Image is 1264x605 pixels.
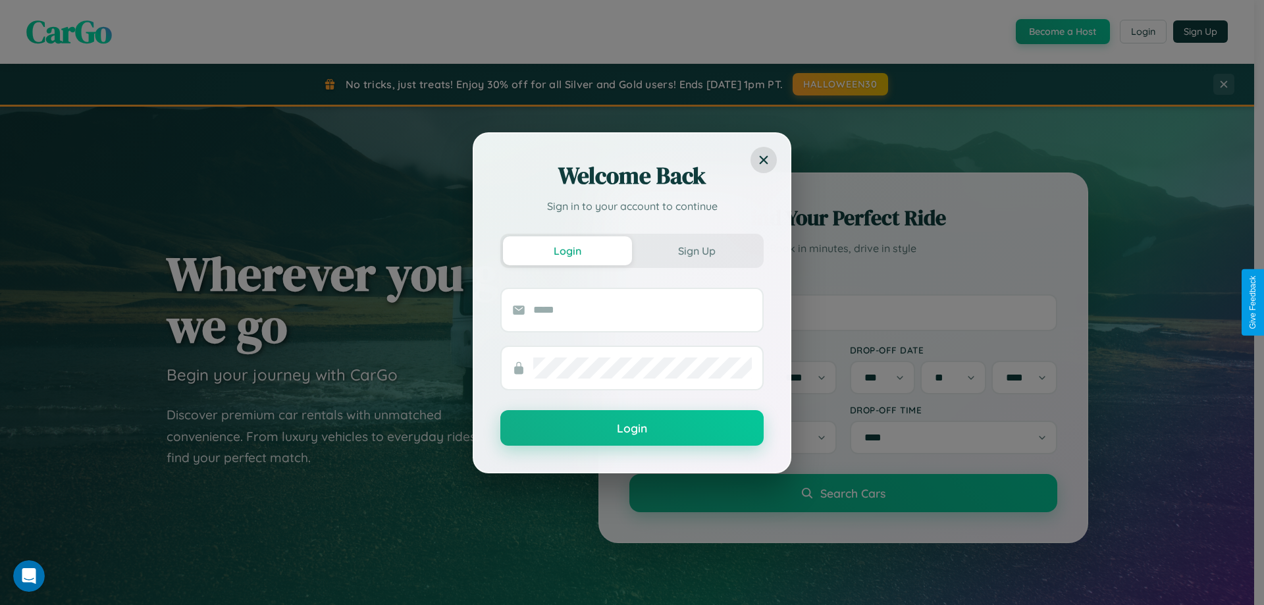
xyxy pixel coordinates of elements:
[632,236,761,265] button: Sign Up
[500,410,764,446] button: Login
[503,236,632,265] button: Login
[500,160,764,192] h2: Welcome Back
[13,560,45,592] iframe: Intercom live chat
[1248,276,1257,329] div: Give Feedback
[500,198,764,214] p: Sign in to your account to continue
